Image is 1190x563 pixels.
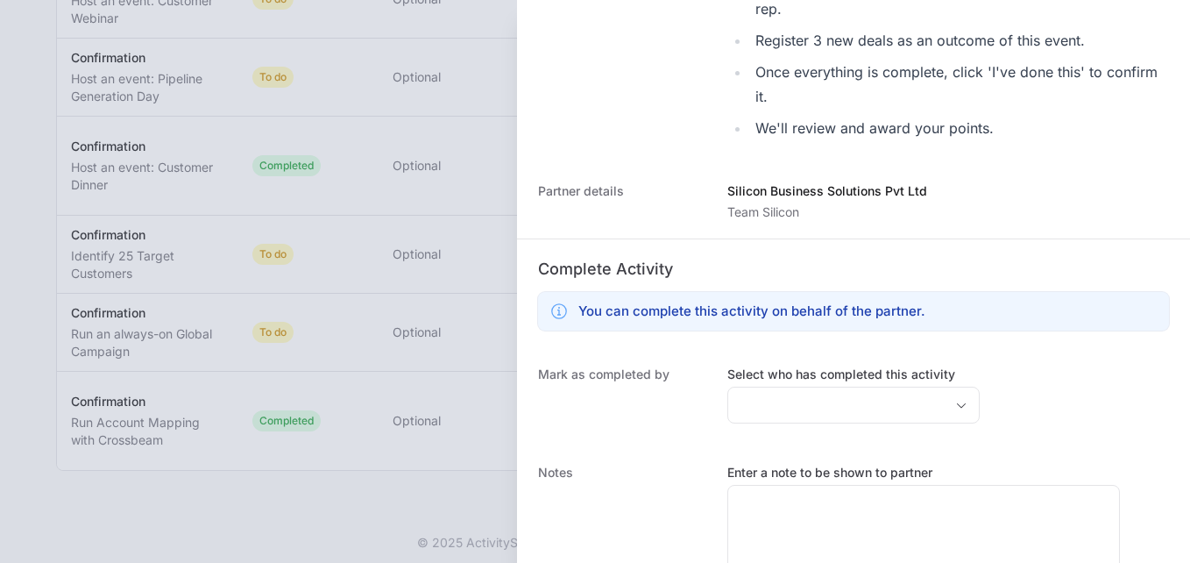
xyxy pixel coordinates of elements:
label: Enter a note to be shown to partner [727,464,1120,481]
li: Register 3 new deals as an outcome of this event. [750,28,1169,53]
li: Once everything is complete, click 'I've done this' to confirm it. [750,60,1169,109]
dt: Mark as completed by [538,366,706,429]
label: Select who has completed this activity [727,366,980,383]
p: Silicon Business Solutions Pvt Ltd [727,182,927,200]
dt: Partner details [538,182,706,221]
div: Open [944,388,979,423]
h2: Complete Activity [538,257,1169,281]
p: Team Silicon [727,203,927,221]
li: We'll review and award your points. [750,116,1169,140]
h3: You can complete this activity on behalf of the partner. [578,301,925,322]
